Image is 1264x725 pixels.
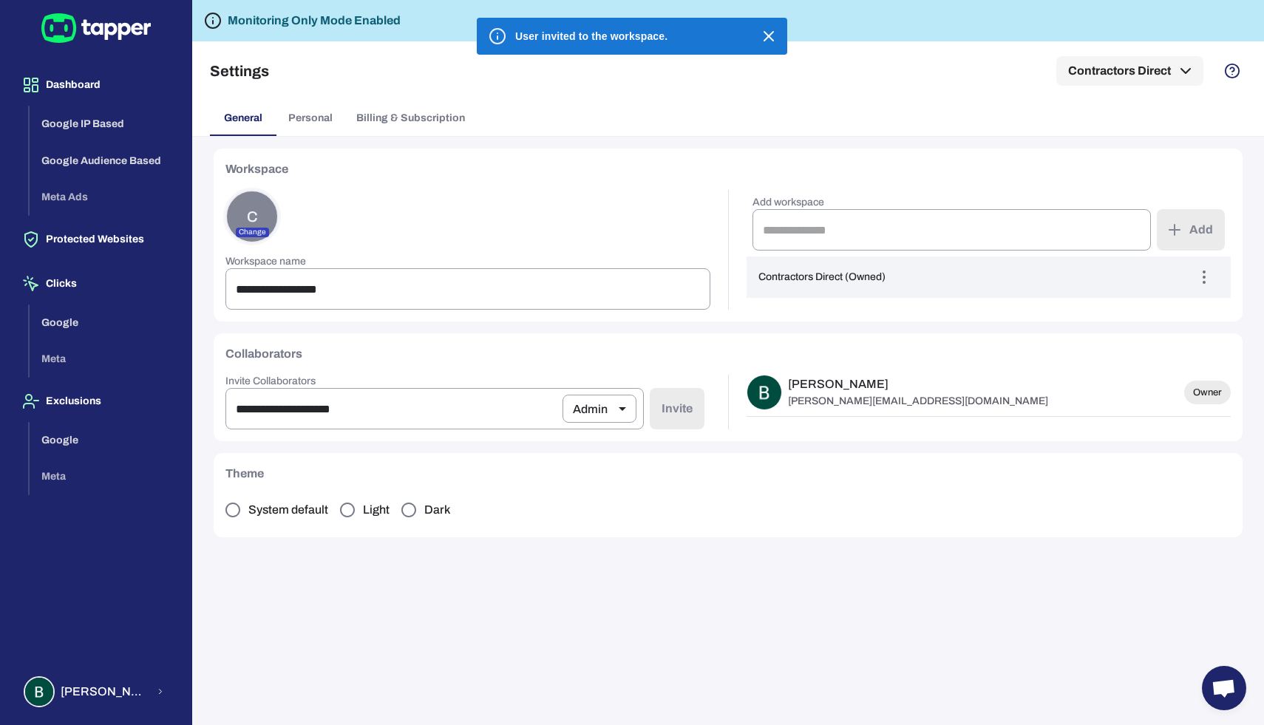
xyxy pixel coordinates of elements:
[12,394,180,406] a: Exclusions
[30,153,180,166] a: Google Audience Based
[225,190,279,243] div: C
[204,12,222,30] svg: Tapper is not blocking any fraudulent activity for this domain
[424,503,450,517] span: Dark
[788,377,1048,392] h6: [PERSON_NAME]
[356,112,465,125] span: Billing & Subscription
[12,64,180,106] button: Dashboard
[225,375,710,388] h6: Invite Collaborators
[61,684,147,699] span: [PERSON_NAME] [PERSON_NAME]
[225,190,279,243] button: CChange
[248,503,328,517] span: System default
[225,345,302,363] h6: Collaborators
[12,263,180,304] button: Clicks
[30,117,180,129] a: Google IP Based
[788,395,1048,408] p: [PERSON_NAME][EMAIL_ADDRESS][DOMAIN_NAME]
[752,196,1152,209] h6: Add workspace
[1202,666,1246,710] div: Open chat
[1184,387,1231,398] span: Owner
[363,503,390,517] span: Light
[12,381,180,422] button: Exclusions
[515,29,667,44] p: User invited to the workspace.
[30,143,180,180] button: Google Audience Based
[288,112,333,125] span: Personal
[12,219,180,260] button: Protected Websites
[30,432,180,445] a: Google
[224,112,262,125] span: General
[758,270,886,284] p: Contractors Direct (Owned)
[12,78,180,90] a: Dashboard
[30,315,180,327] a: Google
[225,160,288,178] h6: Workspace
[12,670,180,713] button: Barry Cummings[PERSON_NAME] [PERSON_NAME]
[30,106,180,143] button: Google IP Based
[225,255,710,268] h6: Workspace name
[236,228,269,237] p: Change
[30,304,180,341] button: Google
[25,678,53,706] img: Barry Cummings
[563,388,636,429] div: Admin
[12,232,180,245] a: Protected Websites
[747,375,781,409] img: Barry Cummings
[228,12,401,30] h6: Monitoring Only Mode Enabled
[1056,56,1203,86] button: Contractors Direct
[210,62,269,80] h5: Settings
[12,276,180,289] a: Clicks
[30,422,180,459] button: Google
[225,465,264,483] h6: Theme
